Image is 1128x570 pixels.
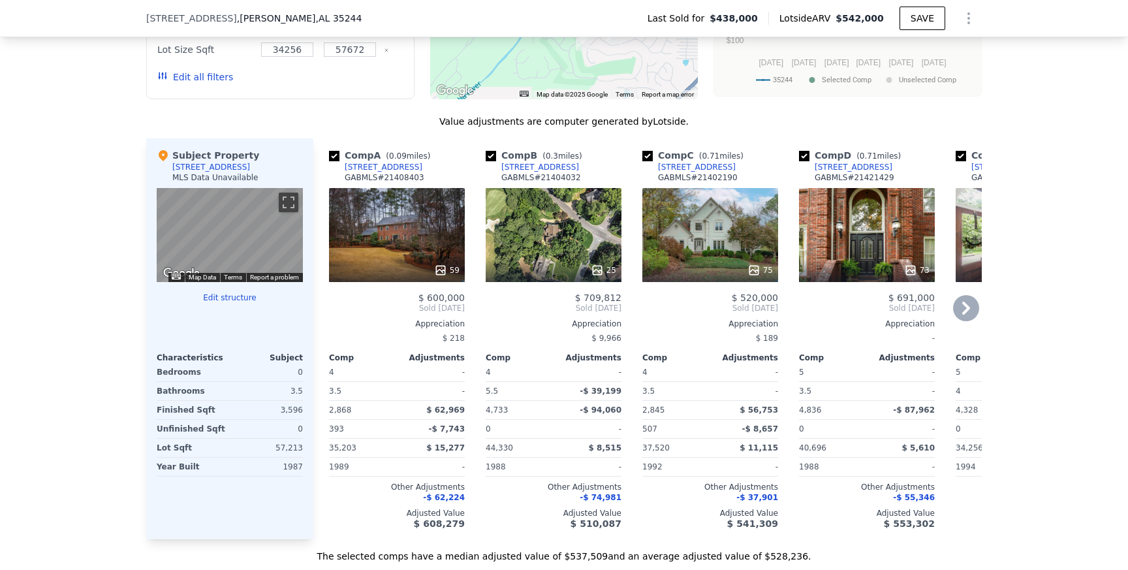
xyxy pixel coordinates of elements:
div: Characteristics [157,353,230,363]
div: Comp [486,353,554,363]
div: 59 [434,264,460,277]
span: 34,256 [956,443,983,452]
div: 4 [956,382,1021,400]
a: Report a map error [642,91,694,98]
div: [STREET_ADDRESS] [345,162,422,172]
a: [STREET_ADDRESS] [956,162,1049,172]
div: Adjustments [397,353,465,363]
text: [DATE] [922,58,947,67]
div: - [556,420,621,438]
div: - [399,458,465,476]
span: 37,520 [642,443,670,452]
div: [STREET_ADDRESS] [971,162,1049,172]
span: $ 56,753 [740,405,778,415]
div: 3,596 [232,401,303,419]
div: Other Adjustments [329,482,465,492]
span: Sold [DATE] [799,303,935,313]
div: 0 [232,363,303,381]
span: $542,000 [836,13,884,24]
div: MLS Data Unavailable [172,172,258,183]
div: GABMLS # 21402190 [658,172,738,183]
div: Appreciation [642,319,778,329]
div: Lot Sqft [157,439,227,457]
div: 1988 [486,458,551,476]
div: - [399,382,465,400]
span: $ 9,966 [591,334,621,343]
span: 4 [329,368,334,377]
div: - [799,329,935,347]
div: Appreciation [486,319,621,329]
div: - [556,458,621,476]
span: -$ 37,901 [736,493,778,502]
div: Appreciation [799,319,935,329]
div: Subject Property [157,149,259,162]
span: Last Sold for [648,12,710,25]
div: Adjustments [710,353,778,363]
text: Selected Comp [822,76,871,84]
div: Street View [157,188,303,282]
span: $ 62,969 [426,405,465,415]
div: - [713,458,778,476]
div: Adjustments [867,353,935,363]
span: -$ 39,199 [580,387,621,396]
div: Adjusted Value [642,508,778,518]
div: Other Adjustments [486,482,621,492]
span: Lotside ARV [779,12,836,25]
text: 35244 [773,76,792,84]
div: 1989 [329,458,394,476]
div: Value adjustments are computer generated by Lotside . [146,115,982,128]
span: 5 [956,368,961,377]
button: Edit all filters [157,71,233,84]
div: Map [157,188,303,282]
span: -$ 94,060 [580,405,621,415]
div: 1988 [799,458,864,476]
span: 4,836 [799,405,821,415]
span: -$ 87,962 [893,405,935,415]
div: - [399,363,465,381]
span: $ 553,302 [884,518,935,529]
span: $ 510,087 [571,518,621,529]
div: 25 [591,264,616,277]
button: Show Options [956,5,982,31]
span: -$ 7,743 [429,424,465,434]
div: 57,213 [232,439,303,457]
span: $ 600,000 [418,293,465,303]
button: Clear [384,48,389,53]
text: $100 [727,36,744,45]
div: Comp D [799,149,906,162]
span: ( miles) [851,151,906,161]
div: Comp [956,353,1024,363]
span: , AL 35244 [316,13,362,24]
span: Sold [DATE] [329,303,465,313]
div: [STREET_ADDRESS] [658,162,736,172]
span: $ 218 [443,334,465,343]
span: ( miles) [381,151,435,161]
span: 0.3 [546,151,558,161]
div: Bedrooms [157,363,227,381]
a: Terms (opens in new tab) [224,274,242,281]
div: Year Built [157,458,227,476]
div: The selected comps have a median adjusted value of $537,509 and an average adjusted value of $528... [146,539,982,563]
div: Adjustments [554,353,621,363]
span: 0.71 [860,151,877,161]
div: Appreciation [956,319,1091,329]
span: 2,868 [329,405,351,415]
div: Comp [329,353,397,363]
div: Finished Sqft [157,401,227,419]
span: 5 [799,368,804,377]
span: $ 5,610 [902,443,935,452]
div: Appreciation [329,319,465,329]
span: Map data ©2025 Google [537,91,608,98]
div: 5.5 [486,382,551,400]
span: $ 520,000 [732,293,778,303]
div: 2098 Royal Fern Ln [576,29,590,51]
a: Terms (opens in new tab) [616,91,634,98]
div: 73 [904,264,930,277]
div: 3.5 [329,382,394,400]
div: [STREET_ADDRESS] [815,162,892,172]
span: ( miles) [694,151,749,161]
span: -$ 62,224 [423,493,465,502]
div: 1994 [956,458,1021,476]
div: - [869,458,935,476]
span: -$ 74,981 [580,493,621,502]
